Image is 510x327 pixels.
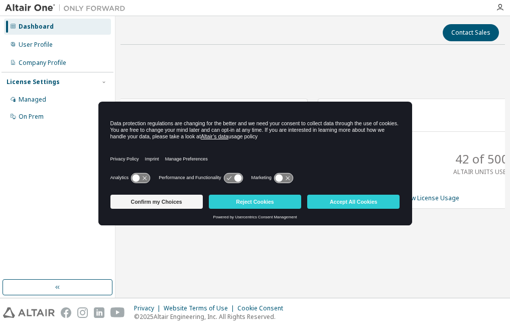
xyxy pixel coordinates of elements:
[443,24,499,41] button: Contact Sales
[403,194,459,202] a: View License Usage
[77,307,88,318] img: instagram.svg
[5,3,131,13] img: Altair One
[61,307,71,318] img: facebook.svg
[94,307,104,318] img: linkedin.svg
[19,41,53,49] div: User Profile
[7,78,60,86] div: License Settings
[237,304,289,312] div: Cookie Consent
[110,307,125,318] img: youtube.svg
[134,312,289,321] p: © 2025 Altair Engineering, Inc. All Rights Reserved.
[19,96,46,104] div: Managed
[3,307,55,318] img: altair_logo.svg
[134,304,164,312] div: Privacy
[19,59,66,67] div: Company Profile
[19,23,54,31] div: Dashboard
[164,304,237,312] div: Website Terms of Use
[19,113,44,121] div: On Prem
[455,150,508,168] p: 42 of 500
